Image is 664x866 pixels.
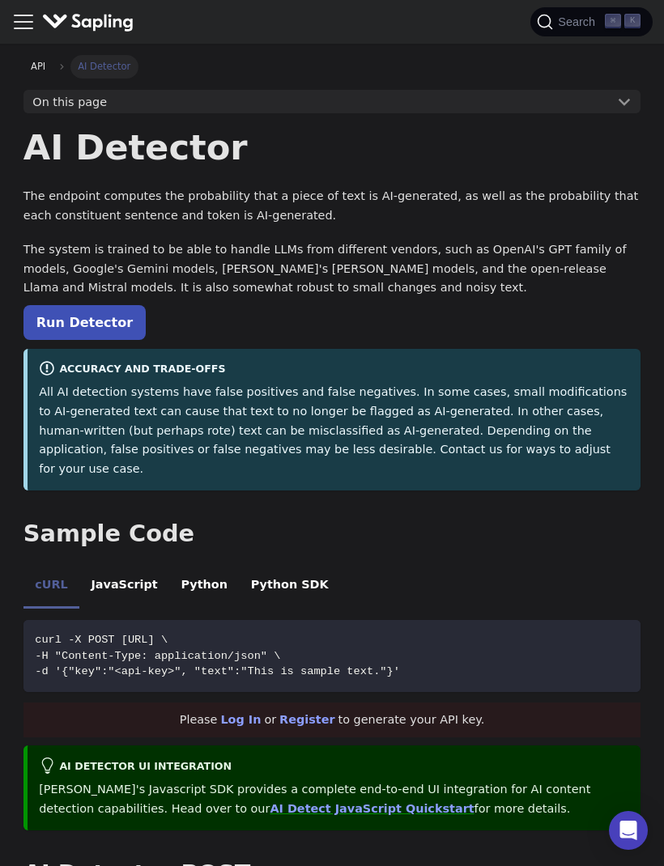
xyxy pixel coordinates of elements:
p: All AI detection systems have false positives and false negatives. In some cases, small modificat... [39,383,629,479]
p: The system is trained to be able to handle LLMs from different vendors, such as OpenAI's GPT fami... [23,240,641,298]
p: The endpoint computes the probability that a piece of text is AI-generated, as well as the probab... [23,187,641,226]
span: -d '{"key":"<api-key>", "text":"This is sample text."}' [35,665,400,677]
h2: Sample Code [23,520,641,549]
div: Please or to generate your API key. [23,703,641,738]
a: API [23,55,53,78]
li: cURL [23,563,79,609]
li: JavaScript [79,563,169,609]
span: -H "Content-Type: application/json" \ [35,650,280,662]
a: Sapling.ai [42,11,140,34]
a: Run Detector [23,305,146,340]
a: AI Detect JavaScript Quickstart [270,802,474,815]
a: Register [279,713,334,726]
span: curl -X POST [URL] \ [35,634,168,646]
span: AI Detector [70,55,138,78]
div: Open Intercom Messenger [609,811,648,850]
div: Accuracy and Trade-offs [39,360,629,380]
button: Search (Command+K) [530,7,652,36]
span: Search [553,15,605,28]
img: Sapling.ai [42,11,134,34]
kbd: K [624,14,641,28]
span: API [31,61,45,72]
p: [PERSON_NAME]'s Javascript SDK provides a complete end-to-end UI integration for AI content detec... [39,780,629,819]
nav: Breadcrumbs [23,55,641,78]
div: AI Detector UI integration [39,758,629,777]
a: Log In [220,713,261,726]
li: Python [169,563,239,609]
button: On this page [23,90,641,114]
button: Toggle navigation bar [11,10,36,34]
li: Python SDK [239,563,340,609]
kbd: ⌘ [605,14,621,28]
h1: AI Detector [23,125,641,169]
